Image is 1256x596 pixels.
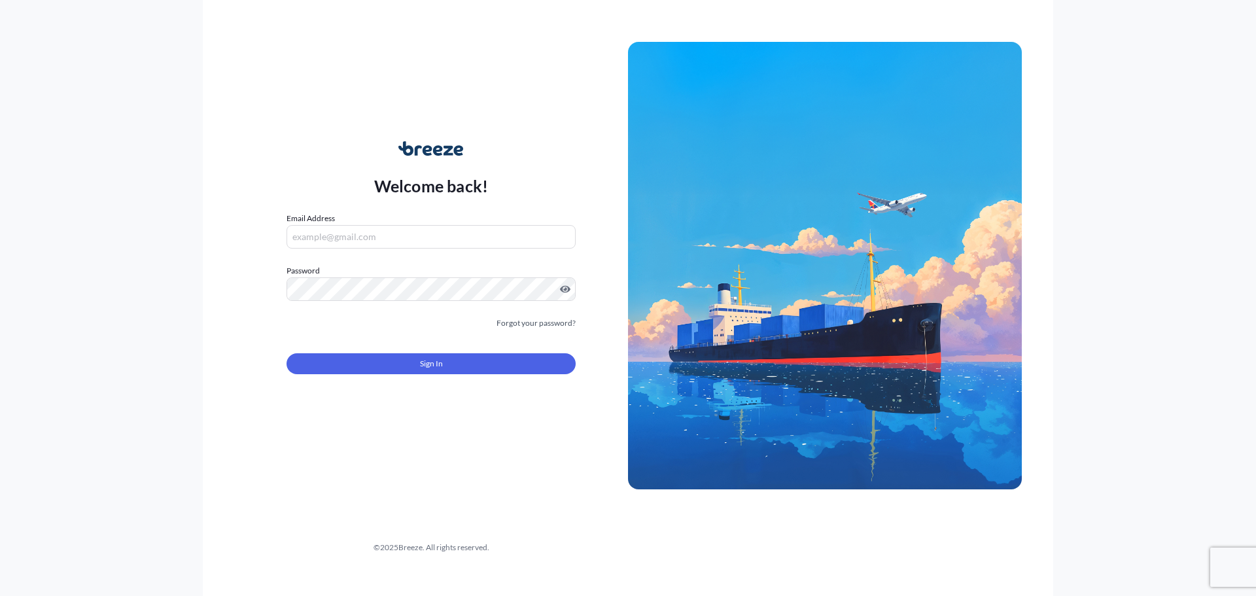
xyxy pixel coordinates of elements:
a: Forgot your password? [497,317,576,330]
p: Welcome back! [374,175,489,196]
span: Sign In [420,357,443,370]
img: Ship illustration [628,42,1022,489]
label: Email Address [287,212,335,225]
button: Sign In [287,353,576,374]
label: Password [287,264,576,277]
input: example@gmail.com [287,225,576,249]
div: © 2025 Breeze. All rights reserved. [234,541,628,554]
button: Show password [560,284,570,294]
